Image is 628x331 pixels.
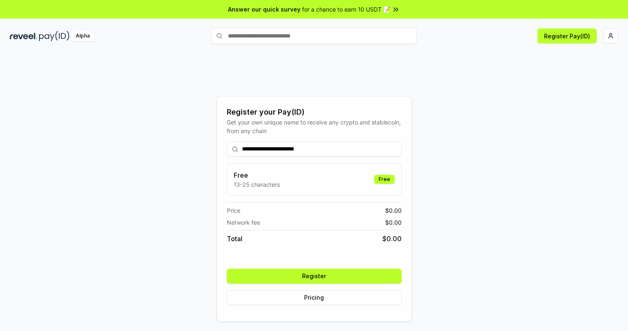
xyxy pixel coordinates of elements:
[382,234,402,244] span: $ 0.00
[385,218,402,227] span: $ 0.00
[227,290,402,305] button: Pricing
[374,175,395,184] div: Free
[227,206,240,215] span: Price
[234,170,280,180] h3: Free
[227,234,242,244] span: Total
[39,31,70,41] img: pay_id
[537,28,597,43] button: Register Pay(ID)
[228,5,300,14] span: Answer our quick survey
[227,269,402,284] button: Register
[227,106,402,118] div: Register your Pay(ID)
[234,180,280,189] p: 13-25 characters
[10,31,37,41] img: reveel_dark
[302,5,390,14] span: for a chance to earn 10 USDT 📝
[71,31,94,41] div: Alpha
[227,118,402,135] div: Get your own unique name to receive any crypto and stablecoin, from any chain
[227,218,260,227] span: Network fee
[385,206,402,215] span: $ 0.00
